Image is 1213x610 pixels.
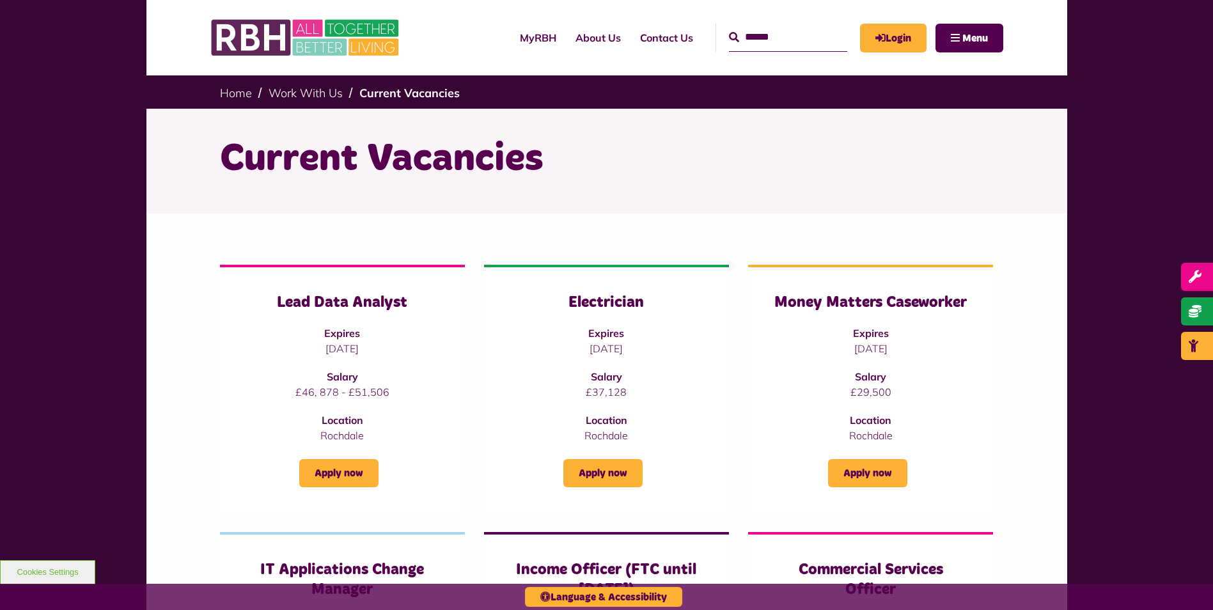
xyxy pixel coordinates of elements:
strong: Expires [324,327,360,340]
p: Rochdale [774,428,967,443]
button: Language & Accessibility [525,587,682,607]
h3: Lead Data Analyst [246,293,439,313]
img: RBH [210,13,402,63]
p: £37,128 [510,384,703,400]
h3: IT Applications Change Manager [246,560,439,600]
strong: Expires [853,327,889,340]
h3: Electrician [510,293,703,313]
p: Rochdale [246,428,439,443]
h1: Current Vacancies [220,134,994,184]
a: Apply now [299,459,379,487]
p: [DATE] [510,341,703,356]
strong: Salary [855,370,886,383]
span: Menu [962,33,988,43]
strong: Location [850,414,891,426]
a: Home [220,86,252,100]
h3: Money Matters Caseworker [774,293,967,313]
h3: Income Officer (FTC until [DATE]) [510,560,703,600]
p: £29,500 [774,384,967,400]
p: [DATE] [246,341,439,356]
a: MyRBH [510,20,566,55]
p: £46, 878 - £51,506 [246,384,439,400]
a: Apply now [563,459,643,487]
a: Current Vacancies [359,86,460,100]
strong: Salary [591,370,622,383]
a: Apply now [828,459,907,487]
a: Work With Us [269,86,343,100]
p: [DATE] [774,341,967,356]
strong: Expires [588,327,624,340]
a: Contact Us [630,20,703,55]
h3: Commercial Services Officer [774,560,967,600]
button: Navigation [935,24,1003,52]
a: MyRBH [860,24,927,52]
iframe: Netcall Web Assistant for live chat [1155,552,1213,610]
p: Rochdale [510,428,703,443]
strong: Location [586,414,627,426]
strong: Location [322,414,363,426]
strong: Salary [327,370,358,383]
a: About Us [566,20,630,55]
